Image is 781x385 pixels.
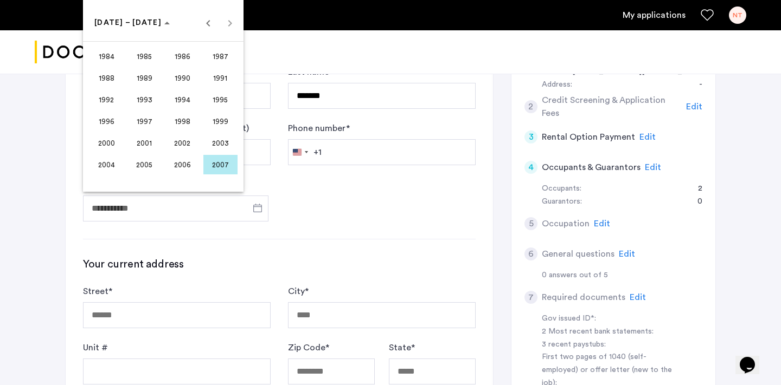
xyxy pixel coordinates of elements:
[125,132,163,154] button: 2001
[201,154,239,175] button: 2007
[201,67,239,89] button: 1991
[87,45,125,67] button: 1984
[203,155,238,174] span: 2007
[89,112,124,131] span: 1996
[89,68,124,88] span: 1988
[87,154,125,175] button: 2004
[165,133,200,153] span: 2002
[125,154,163,175] button: 2005
[163,67,201,89] button: 1990
[89,133,124,153] span: 2000
[89,155,124,174] span: 2004
[127,47,162,66] span: 1985
[87,132,125,154] button: 2000
[165,90,200,109] span: 1994
[203,68,238,88] span: 1991
[127,133,162,153] span: 2001
[201,45,239,67] button: 1987
[90,13,174,32] button: Choose date
[163,132,201,154] button: 2002
[163,89,201,110] button: 1994
[197,12,219,34] button: Previous 24 years
[735,342,770,374] iframe: chat widget
[163,110,201,132] button: 1998
[203,47,238,66] span: 1987
[127,112,162,131] span: 1997
[87,67,125,89] button: 1988
[201,132,239,154] button: 2003
[125,67,163,89] button: 1989
[163,45,201,67] button: 1986
[165,47,200,66] span: 1986
[127,155,162,174] span: 2005
[163,154,201,175] button: 2006
[87,110,125,132] button: 1996
[165,68,200,88] span: 1990
[87,89,125,110] button: 1992
[89,47,124,66] span: 1984
[203,112,238,131] span: 1999
[165,112,200,131] span: 1998
[203,90,238,109] span: 1995
[201,89,239,110] button: 1995
[89,90,124,109] span: 1992
[127,68,162,88] span: 1989
[203,133,238,153] span: 2003
[125,45,163,67] button: 1985
[127,90,162,109] span: 1993
[165,155,200,174] span: 2006
[125,110,163,132] button: 1997
[201,110,239,132] button: 1999
[94,19,162,27] span: [DATE] – [DATE]
[125,89,163,110] button: 1993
